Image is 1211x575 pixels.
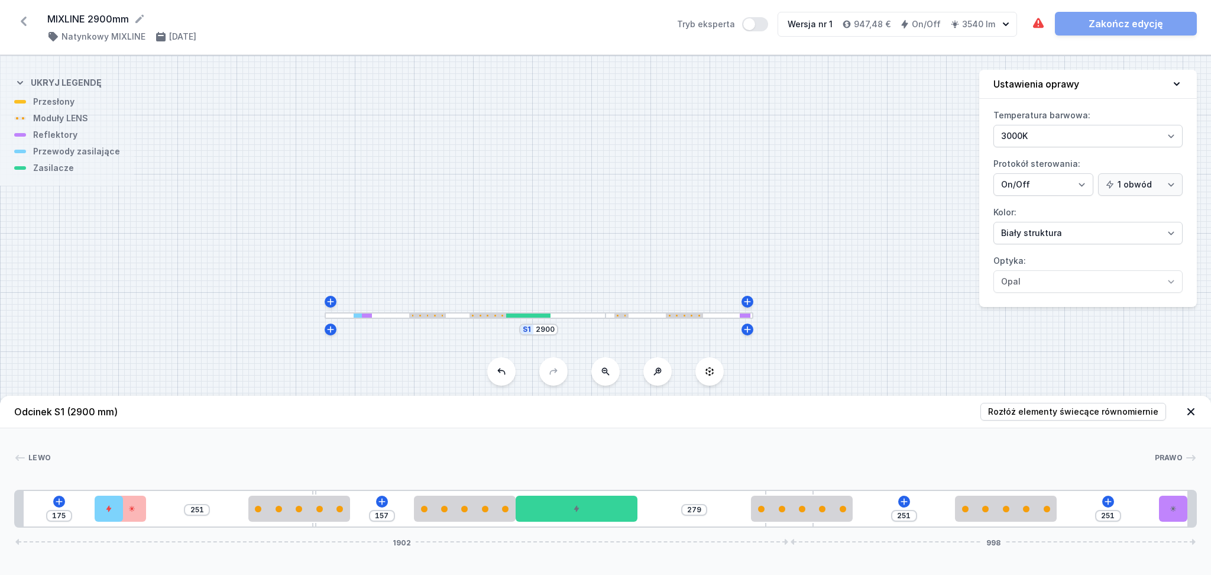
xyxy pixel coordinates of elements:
[414,496,516,522] div: 5 LENS module 250mm 54°
[988,406,1158,418] span: Rozłóż elementy świecące równomiernie
[169,31,196,43] h4: [DATE]
[677,17,768,31] label: Tryb eksperta
[993,203,1183,244] label: Kolor:
[118,496,146,522] div: PET next module 50°
[778,12,1017,37] button: Wersja nr 1947,48 €On/Off3540 lm
[898,496,910,508] button: Dodaj element
[955,496,1057,522] div: 5 LENS module 250mm 54°
[979,70,1197,99] button: Ustawienia oprawy
[993,106,1183,147] label: Temperatura barwowa:
[388,538,416,545] span: 1902
[187,505,206,515] input: Wymiar [mm]
[61,31,145,43] h4: Natynkowy MIXLINE
[373,511,391,521] input: Wymiar [mm]
[14,67,102,96] button: Ukryj legendę
[980,403,1166,421] button: Rozłóż elementy świecące równomiernie
[134,13,145,25] button: Edytuj nazwę projektu
[751,496,853,522] div: 5 LENS module 250mm 54°
[962,18,995,30] h4: 3540 lm
[993,125,1183,147] select: Temperatura barwowa:
[993,251,1183,293] label: Optyka:
[28,453,51,463] span: Lewo
[31,77,102,89] h4: Ukryj legendę
[248,496,350,522] div: 5 LENS module 250mm 54°
[53,496,65,508] button: Dodaj element
[376,496,388,508] button: Dodaj element
[685,505,704,515] input: Wymiar [mm]
[854,18,891,30] h4: 947,48 €
[912,18,941,30] h4: On/Off
[993,270,1183,293] select: Optyka:
[14,405,118,419] h4: Odcinek S1
[993,222,1183,244] select: Kolor:
[47,12,663,26] form: MIXLINE 2900mm
[788,18,833,30] div: Wersja nr 1
[516,496,637,522] div: ON/OFF Driver - up to 32W
[1102,496,1114,508] button: Dodaj element
[50,511,69,521] input: Wymiar [mm]
[993,77,1079,91] h4: Ustawienia oprawy
[1155,453,1183,463] span: Prawo
[742,17,768,31] button: Tryb eksperta
[1098,173,1183,196] select: Protokół sterowania:
[536,325,555,334] input: Wymiar [mm]
[1099,511,1118,521] input: Wymiar [mm]
[67,406,118,418] span: (2900 mm)
[982,538,1005,545] span: 998
[1159,496,1187,522] div: PET next module 50°
[993,154,1183,196] label: Protokół sterowania:
[95,496,123,522] div: Hole for power supply cable
[993,173,1093,196] select: Protokół sterowania:
[895,511,914,521] input: Wymiar [mm]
